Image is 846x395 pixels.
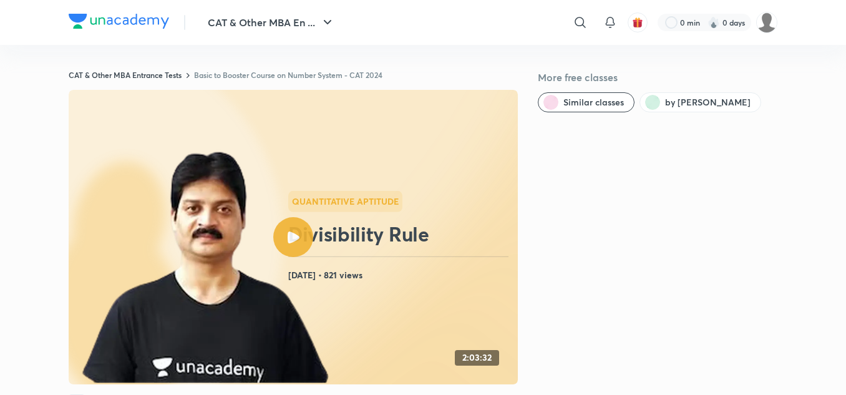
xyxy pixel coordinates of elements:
[563,96,624,109] span: Similar classes
[538,70,777,85] h5: More free classes
[538,92,634,112] button: Similar classes
[288,222,513,246] h2: Divisibility Rule
[628,12,648,32] button: avatar
[69,14,169,32] a: Company Logo
[462,353,492,363] h4: 2:03:32
[665,96,751,109] span: by Lokesh Agarwal
[69,14,169,29] img: Company Logo
[288,267,513,283] h4: [DATE] • 821 views
[639,92,761,112] button: by Lokesh Agarwal
[707,16,720,29] img: streak
[200,10,343,35] button: CAT & Other MBA En ...
[632,17,643,28] img: avatar
[756,12,777,33] img: subham agarwal
[194,70,382,80] a: Basic to Booster Course on Number System - CAT 2024
[69,70,182,80] a: CAT & Other MBA Entrance Tests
